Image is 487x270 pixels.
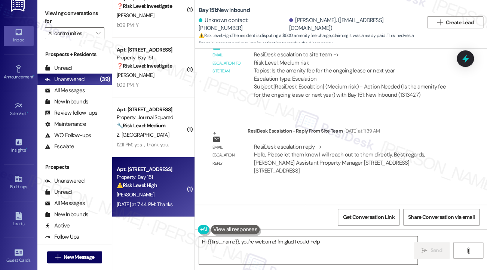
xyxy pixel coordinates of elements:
[47,251,102,263] button: New Message
[45,143,74,150] div: Escalate
[117,122,165,129] strong: 🔧 Risk Level: Medium
[37,50,112,58] div: Prospects + Residents
[199,6,250,14] b: Bay 151: New Inbound
[199,16,287,32] div: Unknown contact: [PHONE_NUMBER]
[4,246,34,266] a: Guest Cards
[408,213,475,221] span: Share Conversation via email
[117,72,154,78] span: [PERSON_NAME]
[45,120,86,128] div: Maintenance
[117,22,138,28] div: 1:09 PM: Y
[64,253,94,261] span: New Message
[338,209,399,226] button: Get Conversation Link
[4,136,34,156] a: Insights •
[45,211,88,218] div: New Inbounds
[4,99,34,120] a: Site Visit •
[45,64,72,72] div: Unread
[45,7,104,27] label: Viewing conversations for
[117,182,157,189] strong: ⚠️ Risk Level: High
[37,163,112,171] div: Prospects
[117,201,173,208] div: [DATE] at 7:44 PM: Thanks
[117,54,186,62] div: Property: Bay 151
[45,131,91,139] div: WO Follow-ups
[117,173,186,181] div: Property: Bay 151
[446,19,474,27] span: Create Lead
[199,32,231,38] strong: ⚠️ Risk Level: High
[96,30,100,36] i: 
[117,46,186,54] div: Apt. [STREET_ADDRESS]
[45,177,85,185] div: Unanswered
[117,12,154,19] span: [PERSON_NAME]
[230,203,481,214] div: [PERSON_NAME] (ResiDesk)
[117,141,169,148] div: 12:11 PM: yes，thank you.
[465,248,471,254] i: 
[117,131,169,138] span: Z. [GEOGRAPHIC_DATA]
[27,110,28,115] span: •
[45,87,85,94] div: All Messages
[212,51,242,75] div: Email escalation to site team
[414,242,450,259] button: Send
[4,173,34,193] a: Buildings
[4,26,34,46] a: Inbox
[117,3,172,9] strong: ❓ Risk Level: Investigate
[254,143,425,174] div: ResiDesk escalation reply -> Hello, Please let them know I will reach out to them directly. Best ...
[291,203,327,211] div: [DATE] at 11:41 AM
[45,98,88,106] div: New Inbounds
[117,114,186,121] div: Property: Journal Squared
[343,213,394,221] span: Get Conversation Link
[4,210,34,230] a: Leads
[437,19,442,25] i: 
[45,199,85,207] div: All Messages
[45,75,85,83] div: Unanswered
[55,254,61,260] i: 
[98,74,112,85] div: (39)
[33,73,34,78] span: •
[45,233,79,241] div: Follow Ups
[289,16,418,32] div: [PERSON_NAME]. ([EMAIL_ADDRESS][DOMAIN_NAME])
[117,191,154,198] span: [PERSON_NAME]
[45,222,70,230] div: Active
[254,51,451,83] div: ResiDesk escalation to site team -> Risk Level: Medium risk Topics: Is the amenity fee for the on...
[26,146,27,152] span: •
[45,109,97,117] div: Review follow-ups
[117,165,186,173] div: Apt. [STREET_ADDRESS]
[48,27,92,39] input: All communities
[248,127,458,137] div: ResiDesk Escalation - Reply From Site Team
[427,16,483,28] button: Create Lead
[343,127,380,135] div: [DATE] at 11:39 AM
[403,209,480,226] button: Share Conversation via email
[117,62,172,69] strong: ❓ Risk Level: Investigate
[430,246,442,254] span: Send
[212,143,242,167] div: Email escalation reply
[199,32,423,48] span: : The resident is disputing a $500 amenity fee charge, claiming it was already paid. This involve...
[254,83,451,99] div: Subject: [ResiDesk Escalation] (Medium risk) - Action Needed (Is the amenity fee for the ongoing ...
[422,248,427,254] i: 
[117,106,186,114] div: Apt. [STREET_ADDRESS]
[117,81,138,88] div: 1:09 PM: Y
[45,188,72,196] div: Unread
[199,236,417,264] textarea: Hi {{first_name}}, you're welcome! I'm glad I could help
